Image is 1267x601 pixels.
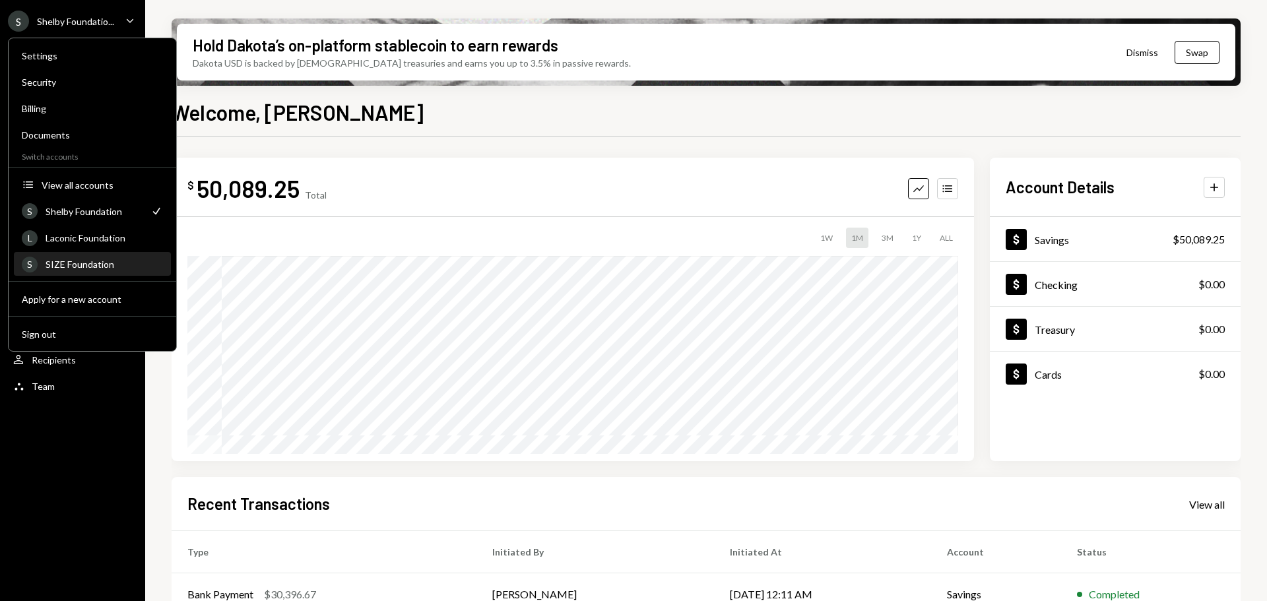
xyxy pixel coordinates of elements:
div: Treasury [1035,323,1075,336]
div: Settings [22,50,163,61]
a: Savings$50,089.25 [990,217,1241,261]
div: Apply for a new account [22,294,163,305]
a: View all [1189,497,1225,511]
button: Dismiss [1110,37,1175,68]
div: Checking [1035,278,1078,291]
div: Total [305,189,327,201]
a: SSIZE Foundation [14,252,171,276]
div: Security [22,77,163,88]
div: 1M [846,228,868,248]
a: Team [8,374,137,398]
th: Type [172,531,476,573]
div: $0.00 [1198,276,1225,292]
div: View all [1189,498,1225,511]
a: Recipients [8,348,137,371]
a: Treasury$0.00 [990,307,1241,351]
div: $0.00 [1198,366,1225,382]
div: $ [187,179,194,192]
button: Sign out [14,323,171,346]
div: Billing [22,103,163,114]
div: Laconic Foundation [46,232,163,243]
div: SIZE Foundation [46,259,163,270]
div: Hold Dakota’s on-platform stablecoin to earn rewards [193,34,558,56]
div: ALL [934,228,958,248]
div: Savings [1035,234,1069,246]
h2: Account Details [1006,176,1115,198]
div: Recipients [32,354,76,365]
button: Apply for a new account [14,288,171,311]
button: View all accounts [14,174,171,197]
div: $50,089.25 [1173,232,1225,247]
a: Cards$0.00 [990,352,1241,396]
a: Settings [14,44,171,67]
a: Checking$0.00 [990,262,1241,306]
button: Swap [1175,41,1219,64]
div: Shelby Foundation [46,206,142,217]
h2: Recent Transactions [187,493,330,515]
div: Dakota USD is backed by [DEMOGRAPHIC_DATA] treasuries and earns you up to 3.5% in passive rewards. [193,56,631,70]
div: S [8,11,29,32]
th: Initiated By [476,531,715,573]
div: 3M [876,228,899,248]
a: LLaconic Foundation [14,226,171,249]
div: 1W [815,228,838,248]
div: Cards [1035,368,1062,381]
div: S [22,203,38,219]
a: Security [14,70,171,94]
div: Documents [22,129,163,141]
a: Documents [14,123,171,146]
div: L [22,230,38,246]
div: Shelby Foundatio... [37,16,114,27]
div: Team [32,381,55,392]
th: Account [931,531,1062,573]
div: $0.00 [1198,321,1225,337]
div: Sign out [22,329,163,340]
div: Switch accounts [9,149,176,162]
div: View all accounts [42,179,163,191]
th: Status [1061,531,1241,573]
a: Billing [14,96,171,120]
h1: Welcome, [PERSON_NAME] [172,99,424,125]
div: S [22,257,38,272]
div: 50,089.25 [197,174,300,203]
th: Initiated At [714,531,931,573]
div: 1Y [907,228,926,248]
